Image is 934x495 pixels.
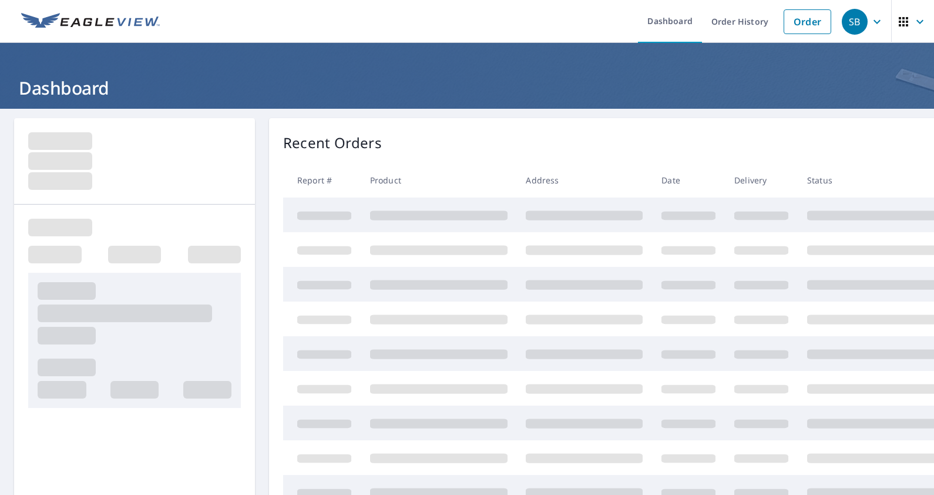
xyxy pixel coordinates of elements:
[283,163,361,198] th: Report #
[652,163,725,198] th: Date
[361,163,517,198] th: Product
[784,9,831,34] a: Order
[21,13,160,31] img: EV Logo
[725,163,798,198] th: Delivery
[516,163,652,198] th: Address
[842,9,868,35] div: SB
[283,132,382,153] p: Recent Orders
[14,76,920,100] h1: Dashboard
